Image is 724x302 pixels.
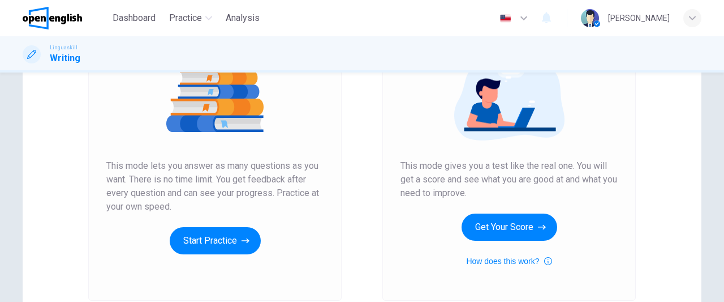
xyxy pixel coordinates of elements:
button: Dashboard [108,8,160,28]
button: Get Your Score [462,214,557,241]
span: Analysis [226,11,260,25]
a: OpenEnglish logo [23,7,108,29]
img: en [498,14,512,23]
button: Practice [165,8,217,28]
h1: Writing [50,52,80,65]
div: [PERSON_NAME] [608,11,670,25]
button: Start Practice [170,227,261,254]
span: Practice [169,11,202,25]
button: Analysis [221,8,264,28]
img: Profile picture [581,9,599,27]
span: Linguaskill [50,44,77,52]
span: This mode gives you a test like the real one. You will get a score and see what you are good at a... [400,159,618,200]
button: How does this work? [466,254,551,268]
span: This mode lets you answer as many questions as you want. There is no time limit. You get feedback... [106,159,324,214]
img: OpenEnglish logo [23,7,82,29]
span: Dashboard [113,11,156,25]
